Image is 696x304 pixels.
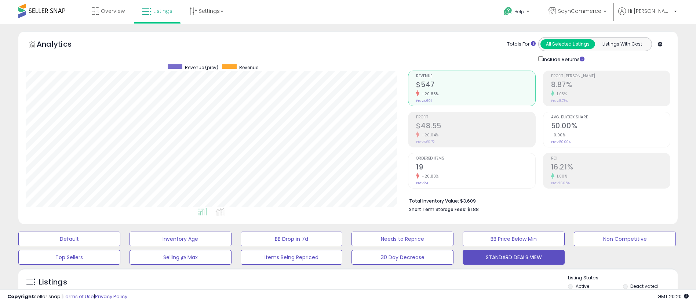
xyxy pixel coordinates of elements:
[351,232,453,246] button: Needs to Reprice
[416,163,535,173] h2: 19
[507,41,536,48] div: Totals For
[7,293,34,300] strong: Copyright
[409,196,665,205] li: $3,609
[551,99,568,103] small: Prev: 8.78%
[551,74,670,78] span: Profit [PERSON_NAME]
[416,157,535,161] span: Ordered Items
[551,81,670,90] h2: 8.87%
[185,64,218,71] span: Revenue (prev)
[95,293,127,300] a: Privacy Policy
[409,206,466,212] b: Short Term Storage Fees:
[63,293,94,300] a: Terms of Use
[409,198,459,204] b: Total Inventory Value:
[7,293,127,300] div: seller snap | |
[551,140,571,144] small: Prev: 50.00%
[595,39,649,49] button: Listings With Cost
[416,74,535,78] span: Revenue
[558,7,601,15] span: SaynCommerce
[416,122,535,132] h2: $48.55
[554,91,567,97] small: 1.03%
[241,250,343,265] button: Items Being Repriced
[101,7,125,15] span: Overview
[551,115,670,119] span: Avg. Buybox Share
[618,7,677,24] a: Hi [PERSON_NAME]
[419,174,439,179] small: -20.83%
[463,232,565,246] button: BB Price Below Min
[239,64,258,71] span: Revenue
[416,115,535,119] span: Profit
[416,99,432,103] small: Prev: $691
[576,283,589,289] label: Active
[419,91,439,97] small: -20.83%
[351,250,453,265] button: 30 Day Decrease
[18,250,120,265] button: Top Sellers
[540,39,595,49] button: All Selected Listings
[153,7,172,15] span: Listings
[416,140,435,144] small: Prev: $60.72
[39,277,67,287] h5: Listings
[498,1,537,24] a: Help
[551,157,670,161] span: ROI
[551,181,570,185] small: Prev: 16.05%
[416,81,535,90] h2: $547
[419,132,439,138] small: -20.04%
[628,7,672,15] span: Hi [PERSON_NAME]
[463,250,565,265] button: STANDARD DEALS VIEW
[503,7,513,16] i: Get Help
[574,232,676,246] button: Non Competitive
[554,174,568,179] small: 1.00%
[18,232,120,246] button: Default
[416,181,428,185] small: Prev: 24
[551,132,566,138] small: 0.00%
[630,283,658,289] label: Deactivated
[130,232,232,246] button: Inventory Age
[568,275,678,282] p: Listing States:
[241,232,343,246] button: BB Drop in 7d
[467,206,479,213] span: $1.88
[37,39,86,51] h5: Analytics
[514,8,524,15] span: Help
[533,55,593,63] div: Include Returns
[130,250,232,265] button: Selling @ Max
[551,122,670,132] h2: 50.00%
[657,293,689,300] span: 2025-08-13 20:20 GMT
[551,163,670,173] h2: 16.21%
